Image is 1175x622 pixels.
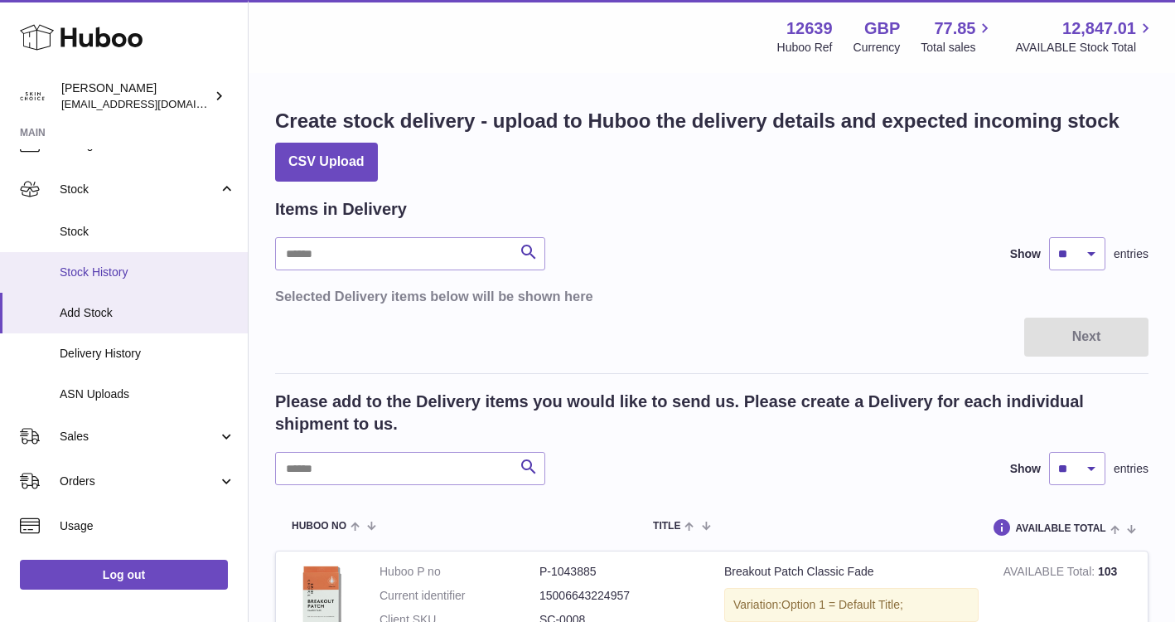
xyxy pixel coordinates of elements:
span: AVAILABLE Total [1016,523,1106,534]
h2: Items in Delivery [275,198,407,221]
a: 77.85 Total sales [921,17,994,56]
dd: 15006643224957 [539,588,699,604]
span: Stock [60,224,235,240]
h1: Create stock delivery - upload to Huboo the delivery details and expected incoming stock [275,108,1119,134]
span: Usage [60,518,235,534]
h3: Selected Delivery items below will be shown here [275,287,1148,305]
span: Huboo no [292,521,346,532]
span: 77.85 [934,17,975,40]
span: Option 1 = Default Title; [781,598,903,611]
img: admin@skinchoice.com [20,84,45,109]
span: ASN Uploads [60,386,235,402]
div: [PERSON_NAME] [61,80,210,112]
a: 12,847.01 AVAILABLE Stock Total [1015,17,1155,56]
span: Orders [60,474,218,489]
span: entries [1114,246,1148,262]
span: Add Stock [60,305,235,321]
span: [EMAIL_ADDRESS][DOMAIN_NAME] [61,97,244,110]
dt: Huboo P no [380,564,539,580]
dt: Current identifier [380,588,539,604]
strong: GBP [864,17,900,40]
span: 12,847.01 [1062,17,1136,40]
dd: P-1043885 [539,564,699,580]
span: Total sales [921,40,994,56]
label: Show [1010,461,1041,477]
span: AVAILABLE Stock Total [1015,40,1155,56]
div: Huboo Ref [777,40,833,56]
strong: AVAILABLE Total [1003,565,1098,582]
strong: 12639 [786,17,833,40]
span: Title [653,521,680,532]
label: Show [1010,246,1041,262]
span: Stock [60,182,218,197]
button: CSV Upload [275,143,378,182]
h2: Please add to the Delivery items you would like to send us. Please create a Delivery for each ind... [275,391,1148,435]
div: Currency [853,40,901,56]
span: Sales [60,429,218,445]
div: Variation: [724,588,979,622]
span: Stock History [60,265,235,280]
span: Delivery History [60,346,235,362]
span: entries [1114,461,1148,477]
a: Log out [20,560,228,590]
